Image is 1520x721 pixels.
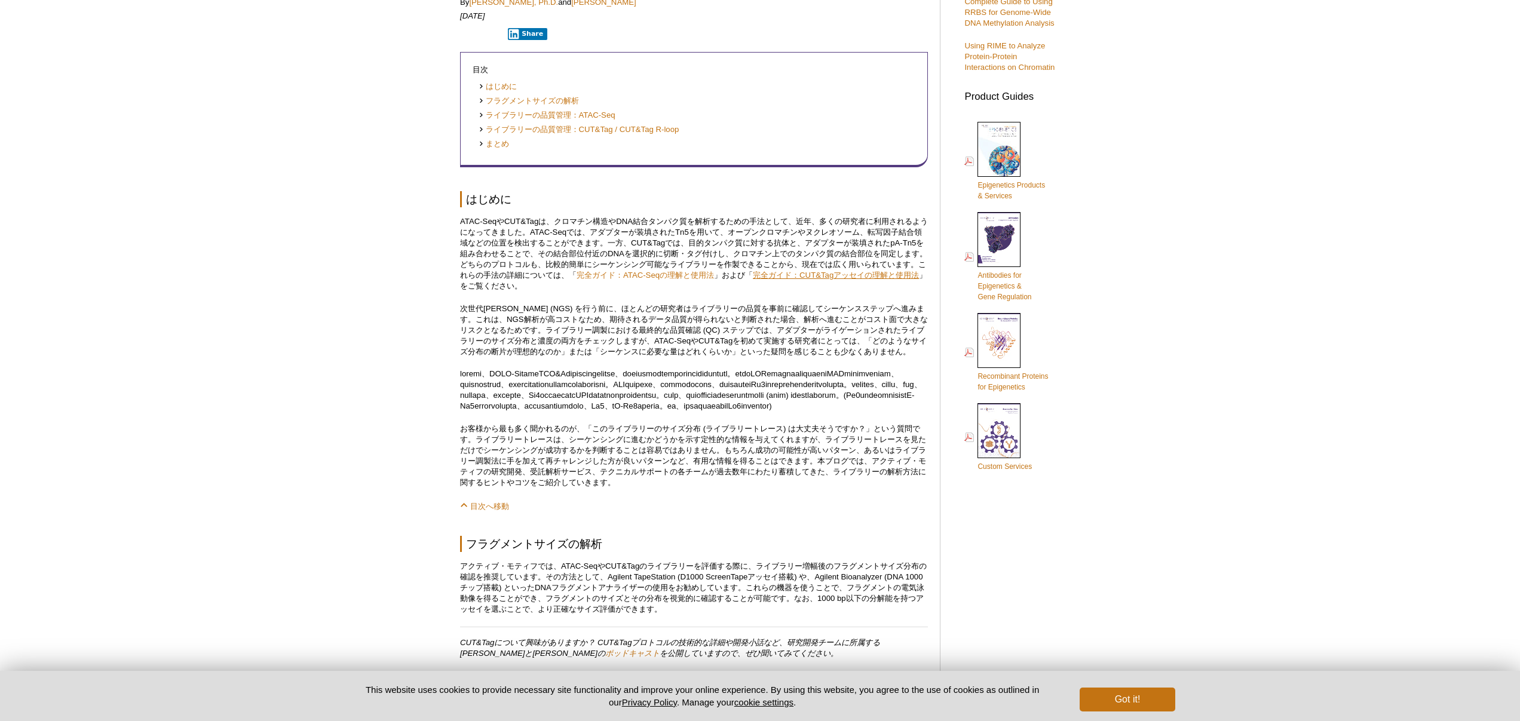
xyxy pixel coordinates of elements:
[977,403,1021,458] img: Custom_Services_cover
[964,121,1045,203] a: Epigenetics Products& Services
[460,216,928,292] p: ATAC-SeqやCUT&Tagは、クロマチン構造やDNA結合タンパク質を解析するための手法として、近年、多くの研究者に利用されるようになってきました。ATAC-Seqでは、アダプターが装填され...
[460,424,928,488] p: お客様から最も多く聞かれるのが、「このライブラリーのサイズ分布 (ライブラリートレース) は大丈夫そうですか？」という質問です。ライブラリートレースは、シーケンシングに進むかどうかを示す定性的な...
[479,124,679,136] a: ライブラリーの品質管理：CUT&Tag / CUT&Tag R-loop
[1479,680,1508,709] iframe: Intercom live chat
[479,81,517,93] a: はじめに
[460,11,485,20] em: [DATE]
[977,181,1045,200] span: Epigenetics Products & Services
[977,122,1021,177] img: Epi_brochure_140604_cover_web_70x200
[734,697,793,707] button: cookie settings
[473,65,915,75] p: 目次
[460,561,928,615] p: アクティブ・モティフでは、ATAC-SeqやCUT&Tagのライブラリーを評価する際に、ライブラリー増幅後のフラグメントサイズ分布の確認を推奨しています。その方法として、Agilent Tape...
[460,303,928,357] p: 次世代[PERSON_NAME] (NGS) を行う前に、ほとんどの研究者はライブラリーの品質を事前に確認してシーケンスステップへ進みます。これは、NGS解析が高コストなため、期待されるデータ品...
[977,313,1021,368] img: Rec_prots_140604_cover_web_70x200
[460,191,928,207] h2: はじめに
[460,638,881,658] em: CUT&Tagについて興味がありますか？ CUT&Tagプロトコルの技術的な詳細や開発小話など、研究開発チームに所属する[PERSON_NAME]と[PERSON_NAME]の を公開しています...
[964,312,1048,394] a: Recombinant Proteinsfor Epigenetics
[460,536,928,552] h2: フラグメントサイズの解析
[753,271,919,280] a: 完全ガイド：CUT&Tagアッセイの理解と使用法
[460,502,509,511] a: 目次へ移動
[508,28,548,40] button: Share
[977,271,1031,301] span: Antibodies for Epigenetics & Gene Regulation
[460,27,499,39] iframe: X Post Button
[977,372,1048,391] span: Recombinant Proteins for Epigenetics
[479,110,615,121] a: ライブラリーの品質管理：ATAC-Seq
[964,85,1060,102] h3: Product Guides
[964,402,1032,473] a: Custom Services
[1080,688,1175,711] button: Got it!
[605,649,660,658] a: ポッドキャスト
[479,96,579,107] a: フラグメントサイズの解析
[622,697,677,707] a: Privacy Policy
[460,369,928,412] p: loremi、DOLO-SitameTCO&Adipiscingelitse、doeiusmodtemporincididuntutl。etdoLORemagnaaliquaeniMADmini...
[964,41,1055,72] a: Using RIME to Analyze Protein-Protein Interactions on Chromatin
[479,139,509,150] a: まとめ
[345,683,1060,708] p: This website uses cookies to provide necessary site functionality and improve your online experie...
[977,212,1021,267] img: Abs_epi_2015_cover_web_70x200
[577,271,714,280] a: 完全ガイド：ATAC-Seqの理解と使用法
[964,211,1031,303] a: Antibodies forEpigenetics &Gene Regulation
[977,462,1032,471] span: Custom Services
